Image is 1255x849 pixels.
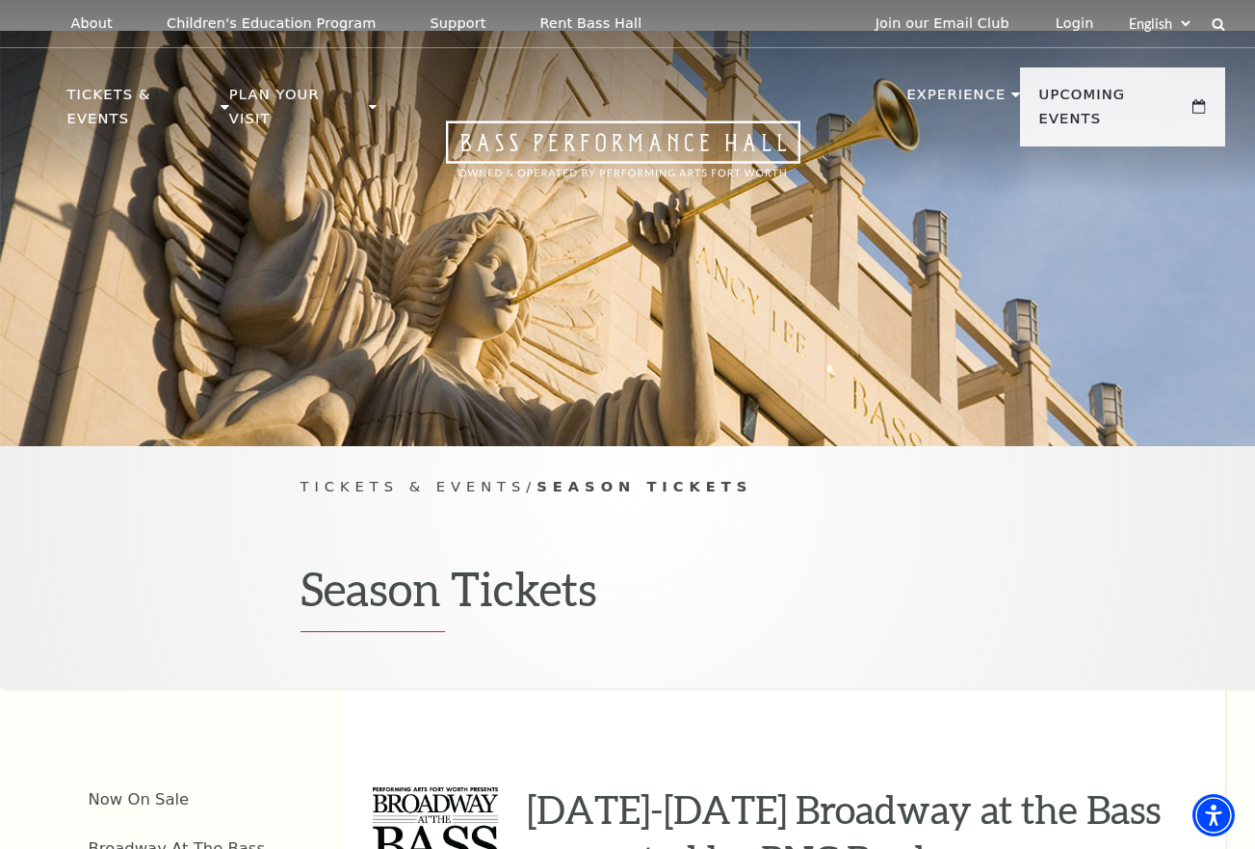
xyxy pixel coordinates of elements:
div: Accessibility Menu [1192,794,1235,836]
p: Plan Your Visit [229,83,364,142]
p: Experience [906,83,1006,118]
p: Upcoming Events [1039,83,1189,142]
select: Select: [1125,14,1193,33]
p: Rent Bass Hall [540,15,642,32]
p: About [71,15,113,32]
p: / [301,475,955,499]
h1: Season Tickets [301,561,955,632]
p: Children's Education Program [167,15,377,32]
p: Tickets & Events [67,83,217,142]
a: Now On Sale [89,790,190,809]
span: Season Tickets [536,478,752,494]
span: Tickets & Events [301,478,527,494]
p: Support [431,15,486,32]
